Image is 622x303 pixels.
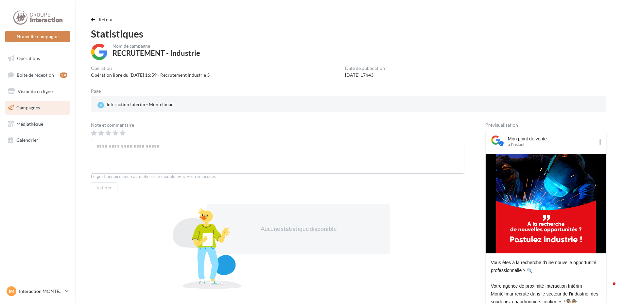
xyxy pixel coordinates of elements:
[4,133,71,147] a: Calendrier
[60,72,67,78] div: 24
[91,182,117,193] button: Valider
[91,66,210,71] div: Opération
[4,52,71,65] a: Opérations
[91,89,106,93] div: Page
[4,68,71,82] a: Boîte de réception24
[91,174,464,180] div: Le gestionnaire pourra améliorer le modèle avec vos remarques
[5,31,70,42] button: Nouvelle campagne
[508,142,594,147] div: à l'instant
[4,85,71,98] a: Visibilité en ligne
[345,72,385,78] div: [DATE] 17h43
[496,154,596,253] img: Recrutement métier industrie 3
[9,288,14,295] span: IM
[228,225,369,233] div: Aucune statistique disponible
[600,281,615,296] iframe: Intercom live chat
[16,105,40,110] span: Campagnes
[19,288,62,295] p: Interaction MONTÉLIMAR
[4,117,71,131] a: Médiathèque
[16,121,43,126] span: Médiathèque
[91,72,210,78] div: Opération libre du [DATE] 16:59 - Recrutement industrie 3
[96,100,174,110] div: Interaction Interim - Montelimar
[16,137,38,143] span: Calendrier
[91,123,464,127] div: Note et commentaire
[5,285,70,297] a: IM Interaction MONTÉLIMAR
[91,29,606,39] div: Statistiques
[91,16,116,24] button: Retour
[100,103,102,107] span: II
[508,136,594,142] div: Mon point de vente
[96,100,265,110] a: II Interaction Interim - Montelimar
[345,66,385,71] div: Date de publication
[485,123,606,127] div: Prévisualisation
[112,50,200,57] div: RECRUTEMENT - Industrie
[99,17,113,22] span: Retour
[18,88,53,94] span: Visibilité en ligne
[4,101,71,115] a: Campagnes
[112,44,200,48] div: Nom de campagne
[17,72,54,77] span: Boîte de réception
[17,56,40,61] span: Opérations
